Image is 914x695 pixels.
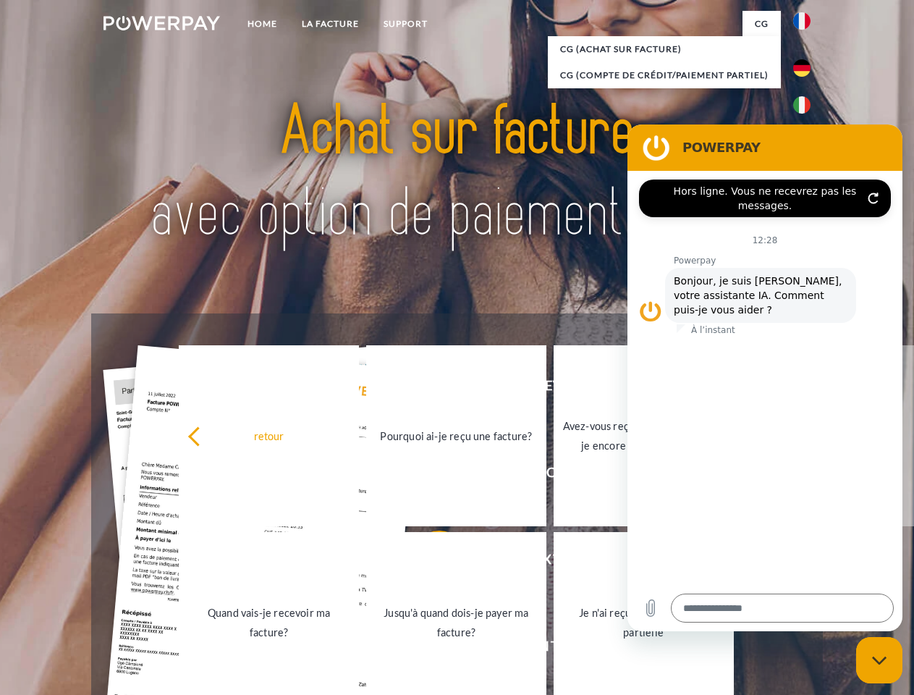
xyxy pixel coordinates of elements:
[562,603,725,642] div: Je n'ai reçu qu'une livraison partielle
[742,11,781,37] a: CG
[548,36,781,62] a: CG (achat sur facture)
[554,345,734,526] a: Avez-vous reçu mes paiements, ai-je encore un solde ouvert?
[793,96,811,114] img: it
[562,416,725,455] div: Avez-vous reçu mes paiements, ai-je encore un solde ouvert?
[548,62,781,88] a: CG (Compte de crédit/paiement partiel)
[103,16,220,30] img: logo-powerpay-white.svg
[793,59,811,77] img: de
[187,426,350,445] div: retour
[138,69,776,277] img: title-powerpay_fr.svg
[793,12,811,30] img: fr
[289,11,371,37] a: LA FACTURE
[375,603,538,642] div: Jusqu'à quand dois-je payer ma facture?
[371,11,440,37] a: Support
[856,637,902,683] iframe: Bouton de lancement de la fenêtre de messagerie, conversation en cours
[187,603,350,642] div: Quand vais-je recevoir ma facture?
[235,11,289,37] a: Home
[627,125,902,631] iframe: Fenêtre de messagerie
[375,426,538,445] div: Pourquoi ai-je reçu une facture?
